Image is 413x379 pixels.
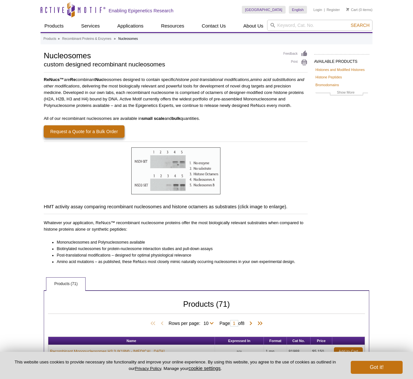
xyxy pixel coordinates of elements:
[216,320,248,327] span: Page of
[289,6,307,14] a: English
[109,8,173,14] h2: Enabling Epigenetics Research
[159,320,165,327] span: Previous Page
[315,82,339,88] a: Bromodomains
[215,337,264,345] th: Expressed In
[287,345,311,358] td: 81988
[44,125,124,138] a: Request a Quote for a Bulk Order
[113,20,147,32] a: Applications
[346,7,358,12] a: Cart
[44,77,64,82] strong: ReNucs™
[314,54,369,66] h2: AVAILABLE PRODUCTS
[44,50,277,60] h1: Nucleosomes
[313,7,322,12] a: Login
[135,366,161,371] a: Privacy Policy
[240,20,267,32] a: About Us
[44,220,308,233] p: Whatever your application, ReNucs™ recombinant nucleosome proteins offer the most biologically re...
[264,345,287,358] td: 1 mg
[171,116,180,121] strong: bulk
[118,37,138,40] li: Nucleosomes
[254,320,264,327] span: Last Page
[46,278,85,291] a: Products (71)
[315,89,368,97] a: Show More
[44,76,308,109] p: are combinant leosomes designed to contain specific , , delivering the most biologically relevant...
[57,246,302,252] li: Biotinylated nucleosomes for protein-nucleosome interaction studies and pull-down assays
[215,345,264,358] td: N/A
[346,8,349,11] img: Your Cart
[287,337,311,345] th: Cat No.
[44,115,308,122] p: All of our recombinant nucleosomes are available in and quantities.
[349,22,372,28] button: Search
[77,20,104,32] a: Services
[283,50,308,57] a: Feedback
[346,6,372,14] li: (0 items)
[10,359,340,372] p: This website uses cookies to provide necessary site functionality and improve your online experie...
[57,252,302,258] li: Post-translational modifications – designed for optimal physiological relevance
[334,347,363,356] a: Add to Cart
[324,6,325,14] li: |
[351,23,370,28] span: Search
[41,20,67,32] a: Products
[131,147,220,194] img: HMT activity assay comparing recombinant nucleosomes and histone octamers as substrates.
[57,239,302,246] li: Mononucleosomes and Polynucleosomes available
[242,321,244,326] span: 8
[142,116,164,121] strong: small scale
[62,36,112,42] a: Recombinant Proteins & Enzymes
[95,77,103,82] strong: Nuc
[44,62,277,67] h2: custom designed recombinant nucleosomes
[264,337,287,345] th: Format
[149,320,159,327] span: First Page
[48,337,215,345] th: Name
[50,349,165,354] a: Recombinant Mononucleosomes H3.3 (K18M) - [MEDICAL_DATA]
[175,77,249,82] i: histone post-translational modifications
[157,20,188,32] a: Resources
[311,345,332,358] td: $5,150
[48,301,365,314] h2: Products (71)
[315,67,365,73] a: Histones and Modified Histones
[326,7,340,12] a: Register
[114,37,116,40] li: »
[58,37,60,40] li: »
[44,203,308,211] h3: HMT activity assay comparing recombinant nucleosomes and histone octamers as substrates (click im...
[311,337,332,345] th: Price
[242,6,286,14] a: [GEOGRAPHIC_DATA]
[283,59,308,66] a: Print
[57,258,302,265] li: Amino acid mutations – as published, these ReNucs most closely mimic naturally occurring nucleoso...
[43,36,56,42] a: Products
[248,320,254,327] span: Next Page
[315,74,342,80] a: Histone Peptides
[70,77,76,82] strong: Re
[188,365,220,371] button: cookie settings
[267,20,372,31] input: Keyword, Cat. No.
[198,20,230,32] a: Contact Us
[351,361,403,374] button: Got it!
[169,320,216,326] span: Rows per page:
